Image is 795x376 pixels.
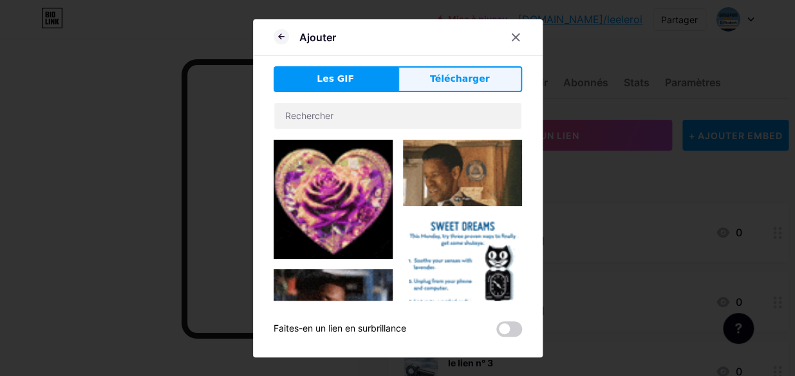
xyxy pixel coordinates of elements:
img: Gihpy [274,140,393,259]
img: Gihpy [403,216,522,335]
img: Gihpy [274,269,393,364]
input: Rechercher [274,103,521,129]
div: Faites-en un lien en surbrillance [274,321,406,337]
img: Gihpy [403,140,522,207]
span: Télécharger [430,72,490,86]
span: Les GIF [317,72,354,86]
button: Les GIF [274,66,398,92]
button: Télécharger [398,66,522,92]
div: Ajouter [299,30,336,45]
